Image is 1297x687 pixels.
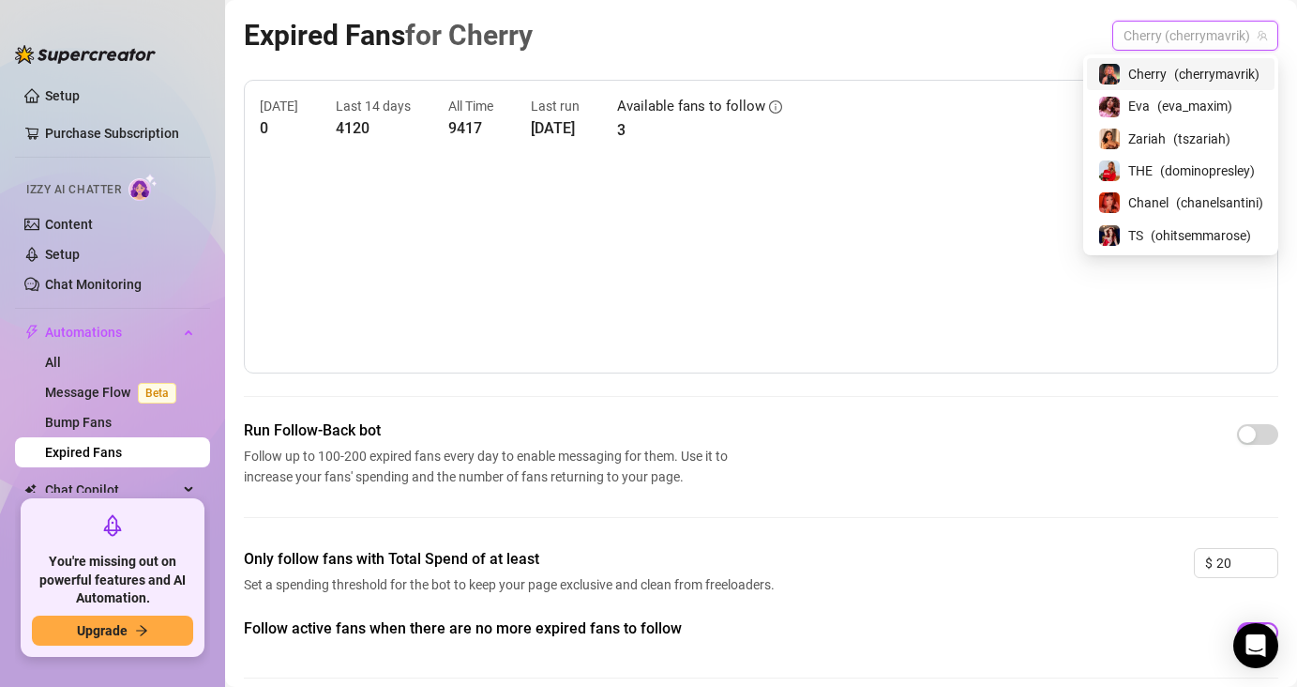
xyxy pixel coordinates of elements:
[45,88,80,103] a: Setup
[45,317,178,347] span: Automations
[15,45,156,64] img: logo-BBDzfeDw.svg
[26,181,121,199] span: Izzy AI Chatter
[45,118,195,148] a: Purchase Subscription
[1099,160,1120,181] img: THE (@dominopresley)
[101,514,124,537] span: rocket
[1174,64,1259,84] span: ( cherrymavrik )
[617,118,782,142] article: 3
[531,96,580,116] article: Last run
[1099,129,1120,149] img: Zariah (@tszariah)
[45,355,61,370] a: All
[1099,64,1120,84] img: Cherry (@cherrymavrik)
[45,217,93,232] a: Content
[45,247,80,262] a: Setup
[24,325,39,340] span: thunderbolt
[45,385,184,400] a: Message FlowBeta
[1157,96,1232,116] span: ( eva_maxim )
[1128,225,1143,246] span: TS
[32,616,193,646] button: Upgradearrow-right
[244,574,780,595] span: Set a spending threshold for the bot to keep your page exclusive and clean from freeloaders.
[1173,129,1230,149] span: ( tszariah )
[24,483,37,496] img: Chat Copilot
[1128,64,1167,84] span: Cherry
[531,116,580,140] article: [DATE]
[1124,22,1267,50] span: Cherry (cherrymavrik)
[448,96,493,116] article: All Time
[244,548,780,571] span: Only follow fans with Total Spend of at least
[135,624,148,637] span: arrow-right
[45,415,112,430] a: Bump Fans
[1099,192,1120,213] img: Chanel (@chanelsantini)
[617,96,765,118] article: Available fans to follow
[45,277,142,292] a: Chat Monitoring
[244,420,735,442] span: Run Follow-Back bot
[1099,97,1120,117] img: Eva (@eva_maxim)
[1151,225,1251,246] span: ( ohitsemmarose )
[77,623,128,638] span: Upgrade
[1128,160,1153,181] span: THE
[1176,192,1263,213] span: ( chanelsantini )
[244,618,780,640] span: Follow active fans when there are no more expired fans to follow
[448,116,493,140] article: 9417
[1128,192,1169,213] span: Chanel
[405,19,533,52] span: for Cherry
[244,13,533,57] article: Expired Fans
[138,383,176,404] span: Beta
[769,100,782,114] span: info-circle
[45,475,178,505] span: Chat Copilot
[1216,549,1277,577] input: 0.00
[128,174,158,201] img: AI Chatter
[336,96,411,116] article: Last 14 days
[1128,96,1150,116] span: Eva
[1128,129,1166,149] span: Zariah
[1257,30,1268,41] span: team
[1160,160,1255,181] span: ( dominopresley )
[336,116,411,140] article: 4120
[1099,225,1120,246] img: TS (@ohitsemmarose)
[45,445,122,460] a: Expired Fans
[260,96,298,116] article: [DATE]
[260,116,298,140] article: 0
[1233,623,1278,668] div: Open Intercom Messenger
[32,553,193,608] span: You're missing out on powerful features and AI Automation.
[244,446,735,487] span: Follow up to 100-200 expired fans every day to enable messaging for them. Use it to increase your...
